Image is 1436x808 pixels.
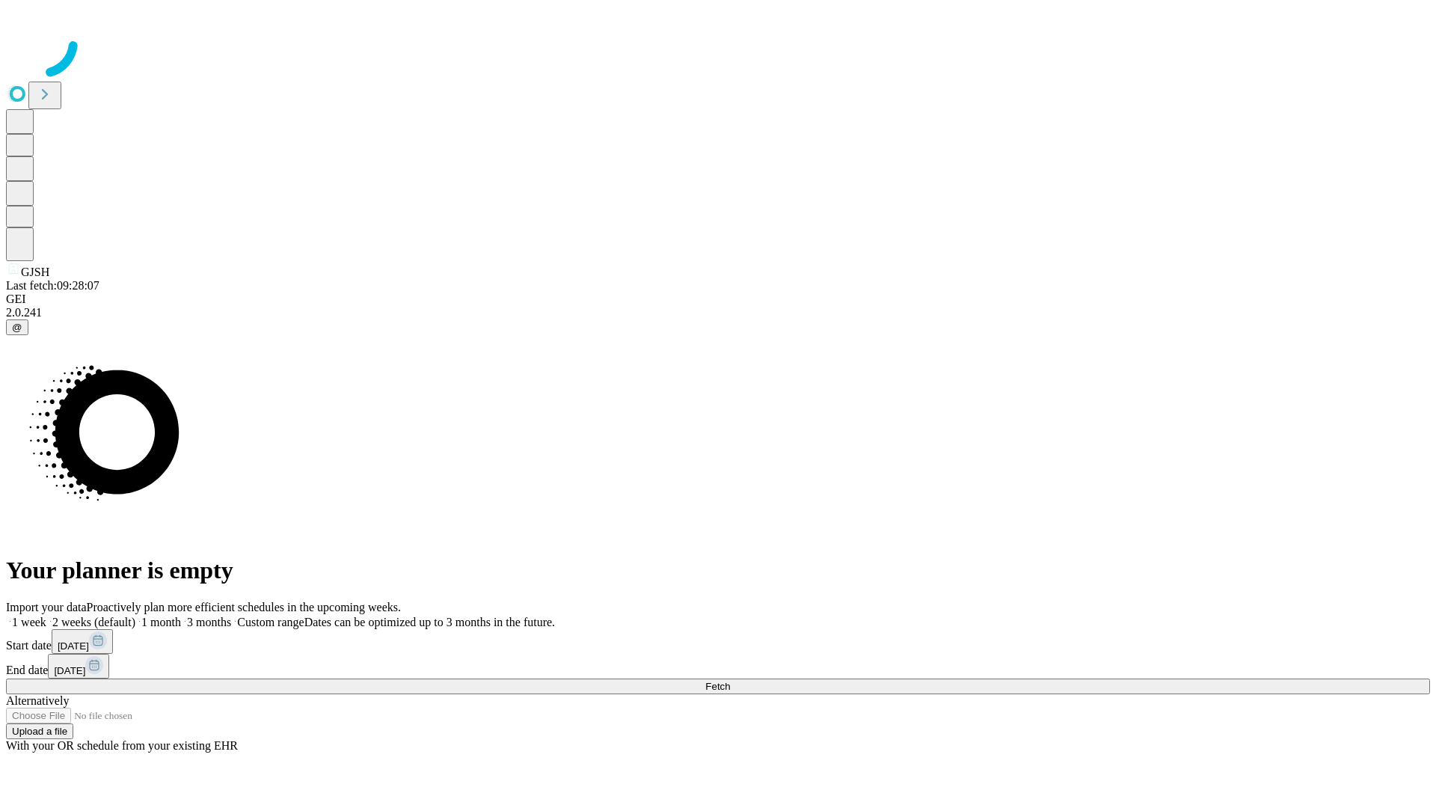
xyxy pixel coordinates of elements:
[6,629,1430,654] div: Start date
[6,694,69,707] span: Alternatively
[6,557,1430,584] h1: Your planner is empty
[6,739,238,752] span: With your OR schedule from your existing EHR
[6,679,1430,694] button: Fetch
[21,266,49,278] span: GJSH
[6,279,99,292] span: Last fetch: 09:28:07
[48,654,109,679] button: [DATE]
[58,640,89,652] span: [DATE]
[187,616,231,628] span: 3 months
[705,681,730,692] span: Fetch
[6,723,73,739] button: Upload a file
[12,322,22,333] span: @
[237,616,304,628] span: Custom range
[54,665,85,676] span: [DATE]
[6,654,1430,679] div: End date
[6,601,87,613] span: Import your data
[12,616,46,628] span: 1 week
[87,601,401,613] span: Proactively plan more efficient schedules in the upcoming weeks.
[304,616,555,628] span: Dates can be optimized up to 3 months in the future.
[141,616,181,628] span: 1 month
[52,616,135,628] span: 2 weeks (default)
[6,319,28,335] button: @
[52,629,113,654] button: [DATE]
[6,293,1430,306] div: GEI
[6,306,1430,319] div: 2.0.241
